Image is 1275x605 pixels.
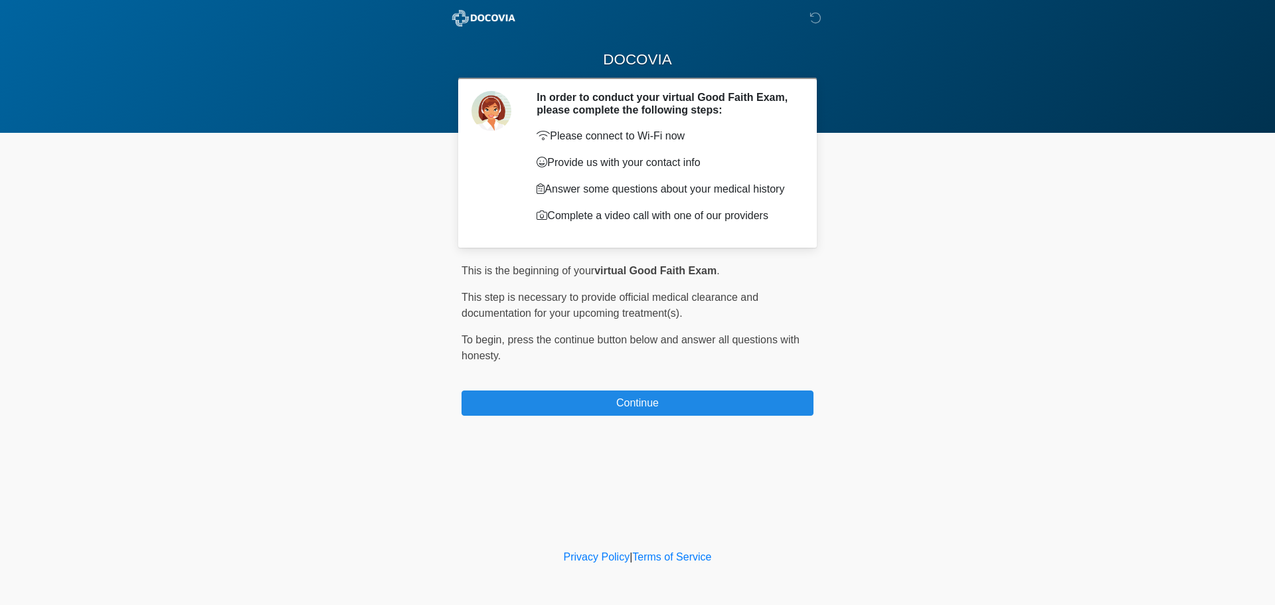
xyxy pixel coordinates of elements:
[462,334,507,345] span: To begin,
[452,48,823,72] h1: DOCOVIA
[462,265,594,276] span: This is the beginning of your
[462,334,800,361] span: press the continue button below and answer all questions with honesty.
[471,91,511,131] img: Agent Avatar
[717,265,719,276] span: .
[537,208,794,224] p: Complete a video call with one of our providers
[630,551,632,562] a: |
[632,551,711,562] a: Terms of Service
[537,91,794,116] h2: In order to conduct your virtual Good Faith Exam, please complete the following steps:
[462,390,813,416] button: Continue
[537,181,794,197] p: Answer some questions about your medical history
[564,551,630,562] a: Privacy Policy
[537,128,794,144] p: Please connect to Wi-Fi now
[594,265,717,276] strong: virtual Good Faith Exam
[448,10,519,27] img: ABC Med Spa- GFEase Logo
[537,155,794,171] p: Provide us with your contact info
[462,292,758,319] span: This step is necessary to provide official medical clearance and documentation for your upcoming ...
